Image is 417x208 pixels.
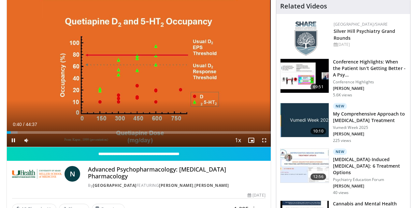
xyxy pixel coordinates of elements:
[280,59,406,98] a: 69:51 Conference Highlights: When the Patient Isn't Getting Better - A Psy… Conference Highlights...
[280,2,327,10] h4: Related Videos
[232,134,245,147] button: Playback Rate
[333,79,406,85] p: Conference Highlights
[159,183,194,188] a: [PERSON_NAME]
[333,190,349,195] p: 40 views
[333,59,406,78] h3: Conference Highlights: When the Patient Isn't Getting Better - A Psy…
[280,103,406,143] a: 10:10 New My Comprehensive Approach to [MEDICAL_DATA] Treatment Vumedi Week 2025 [PERSON_NAME] 22...
[93,183,137,188] a: [GEOGRAPHIC_DATA]
[333,138,351,143] p: 225 views
[258,134,271,147] button: Fullscreen
[333,177,406,182] p: Psychiatry Education Forum
[280,148,406,195] a: 12:56 New [MEDICAL_DATA]-Induced [MEDICAL_DATA]: 6 Treatment Options Psychiatry Education Forum [...
[248,192,265,198] div: [DATE]
[194,183,229,188] a: [PERSON_NAME]
[88,183,265,188] div: By FEATURING ,
[333,184,406,189] p: [PERSON_NAME]
[334,42,405,48] div: [DATE]
[333,156,406,176] h3: [MEDICAL_DATA]-Induced [MEDICAL_DATA]: 6 Treatment Options
[333,132,406,137] p: [PERSON_NAME]
[12,166,62,182] img: University of Miami
[20,134,33,147] button: Mute
[333,125,406,130] p: Vumedi Week 2025
[13,122,22,127] span: 0:40
[88,166,265,180] h4: Advanced Psychopharmacology: [MEDICAL_DATA] Pharmacology
[333,201,397,207] h3: Cannabis and Mental Health
[333,148,347,155] p: New
[280,59,329,93] img: 4362ec9e-0993-4580-bfd4-8e18d57e1d49.150x105_q85_crop-smart_upscale.jpg
[26,122,37,127] span: 44:37
[310,128,326,134] span: 10:10
[280,149,329,183] img: acc69c91-7912-4bad-b845-5f898388c7b9.150x105_q85_crop-smart_upscale.jpg
[7,131,271,134] div: Progress Bar
[23,122,24,127] span: /
[333,92,352,98] p: 5.6K views
[245,134,258,147] button: Enable picture-in-picture mode
[333,103,347,109] p: New
[334,21,388,27] a: [GEOGRAPHIC_DATA]/SHARE
[310,173,326,180] span: 12:56
[310,84,326,90] span: 69:51
[295,21,317,56] img: f8aaeb6d-318f-4fcf-bd1d-54ce21f29e87.png.150x105_q85_autocrop_double_scale_upscale_version-0.2.png
[7,134,20,147] button: Pause
[65,166,80,182] a: N
[334,28,395,41] a: Silver Hill Psychiatry Grand Rounds
[333,86,406,91] p: [PERSON_NAME]
[333,111,406,124] h3: My Comprehensive Approach to [MEDICAL_DATA] Treatment
[280,103,329,137] img: ae1082c4-cc90-4cd6-aa10-009092bfa42a.jpg.150x105_q85_crop-smart_upscale.jpg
